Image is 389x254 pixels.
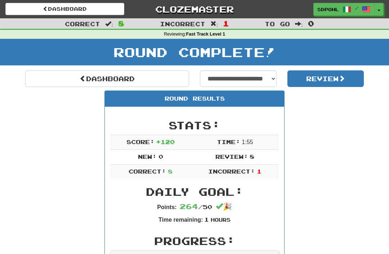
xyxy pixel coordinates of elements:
[313,3,375,16] a: sdpohl /
[129,168,166,175] span: Correct:
[105,91,284,107] div: Round Results
[156,138,175,145] span: + 120
[257,168,261,175] span: 1
[317,6,339,13] span: sdpohl
[211,217,231,223] small: Hours
[210,21,218,27] span: :
[3,45,386,59] h1: Round Complete!
[135,3,254,15] a: Clozemaster
[138,153,157,160] span: New:
[118,19,124,28] span: 8
[295,21,303,27] span: :
[204,216,209,223] span: 1
[215,153,248,160] span: Review:
[180,202,198,211] span: 264
[110,186,279,198] h2: Daily Goal:
[216,203,232,211] span: 🎉
[223,19,229,28] span: 1
[158,217,203,223] strong: Time remaining:
[157,204,176,210] strong: Points:
[355,6,358,11] span: /
[158,153,163,160] span: 0
[287,70,364,87] button: Review
[126,138,155,145] span: Score:
[242,139,253,145] span: 1 : 55
[217,138,240,145] span: Time:
[265,20,290,27] span: To go
[208,168,255,175] span: Incorrect:
[25,70,189,87] a: Dashboard
[110,235,279,247] h2: Progress:
[110,119,279,131] h2: Stats:
[308,19,314,28] span: 0
[5,3,124,15] a: Dashboard
[65,20,100,27] span: Correct
[180,203,212,210] span: / 50
[168,168,173,175] span: 8
[250,153,254,160] span: 8
[105,21,113,27] span: :
[186,32,225,37] strong: Fast Track Level 1
[160,20,205,27] span: Incorrect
